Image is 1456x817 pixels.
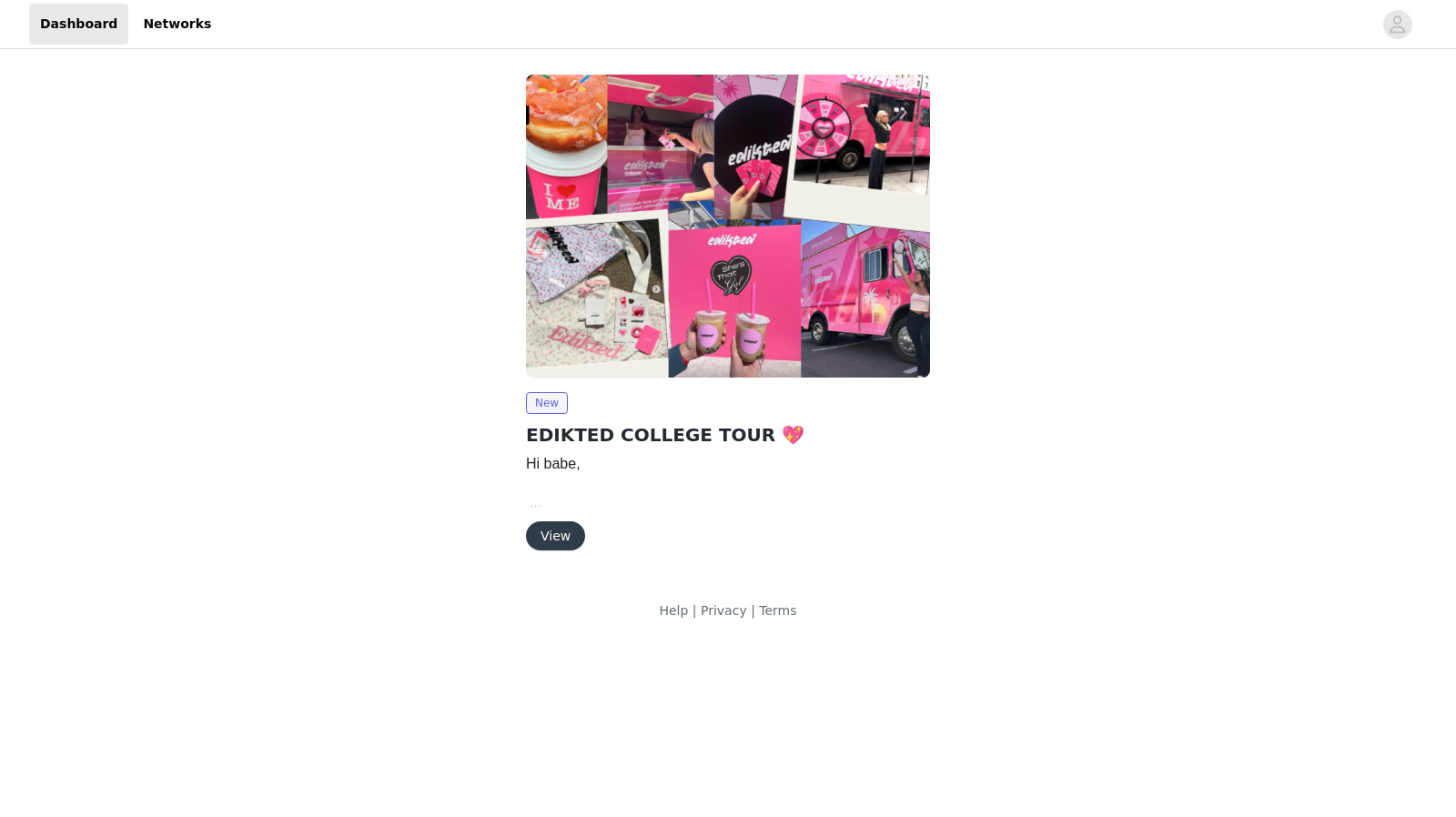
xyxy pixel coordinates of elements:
h2: EDIKTED COLLEGE TOUR 💖 [526,421,930,449]
a: Terms [759,603,796,618]
button: View [526,521,585,550]
a: Privacy [701,603,747,618]
a: View [526,530,585,543]
span: | [751,603,755,618]
a: Networks [132,4,222,45]
a: Dashboard [29,4,128,45]
a: Help [659,603,688,618]
span: Hi babe, [526,456,581,471]
span: | [693,603,697,618]
img: Edikted [526,75,930,378]
div: avatar [1389,10,1406,39]
span: New [526,392,568,414]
